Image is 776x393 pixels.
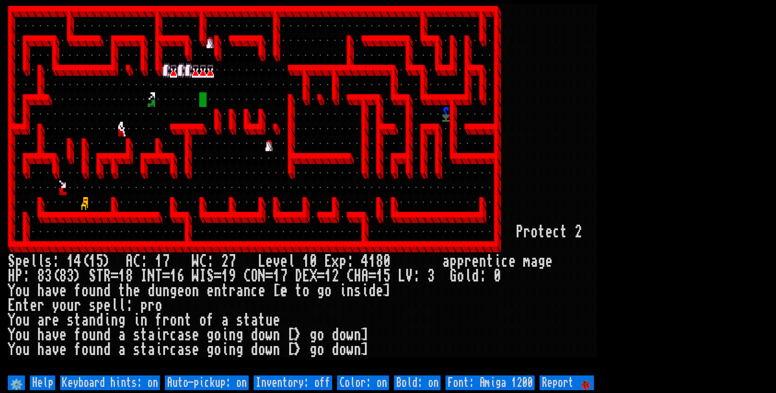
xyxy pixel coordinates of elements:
[37,298,45,313] div: r
[184,313,192,328] div: t
[59,342,67,357] div: e
[207,313,214,328] div: f
[243,269,251,284] div: C
[148,269,155,284] div: N
[251,269,258,284] div: O
[140,328,148,342] div: t
[192,269,199,284] div: W
[479,269,486,284] div: :
[177,284,184,298] div: e
[170,313,177,328] div: o
[30,298,37,313] div: e
[531,254,538,269] div: a
[15,298,22,313] div: n
[221,284,229,298] div: t
[118,298,126,313] div: l
[15,328,22,342] div: o
[155,328,162,342] div: i
[221,313,229,328] div: a
[177,328,184,342] div: a
[310,254,317,269] div: 0
[162,342,170,357] div: r
[162,313,170,328] div: r
[254,375,332,390] input: Inventory: off
[207,342,214,357] div: g
[59,298,67,313] div: o
[310,269,317,284] div: X
[59,284,67,298] div: e
[8,342,15,357] div: Y
[346,328,354,342] div: w
[236,313,243,328] div: s
[162,328,170,342] div: r
[317,269,324,284] div: =
[155,284,162,298] div: u
[337,375,389,390] input: Color: on
[494,269,501,284] div: 0
[575,225,582,239] div: 2
[96,342,103,357] div: n
[310,328,317,342] div: g
[126,298,133,313] div: :
[207,254,214,269] div: :
[383,254,391,269] div: 0
[354,284,361,298] div: s
[295,269,302,284] div: D
[60,375,160,390] input: Keyboard hints: on
[317,284,324,298] div: g
[140,254,148,269] div: :
[111,269,118,284] div: =
[280,254,288,269] div: e
[8,298,15,313] div: E
[538,254,545,269] div: g
[553,225,560,239] div: c
[361,269,369,284] div: A
[103,298,111,313] div: e
[162,269,170,284] div: =
[37,313,45,328] div: a
[59,328,67,342] div: e
[207,284,214,298] div: e
[103,313,111,328] div: i
[89,328,96,342] div: u
[155,298,162,313] div: o
[214,284,221,298] div: n
[22,313,30,328] div: u
[67,269,74,284] div: 3
[295,284,302,298] div: t
[133,342,140,357] div: s
[81,313,89,328] div: a
[177,342,184,357] div: a
[118,328,126,342] div: a
[236,328,243,342] div: g
[258,328,265,342] div: o
[405,269,413,284] div: V
[361,328,369,342] div: ]
[339,342,346,357] div: o
[324,269,332,284] div: 1
[22,298,30,313] div: t
[516,225,523,239] div: P
[531,225,538,239] div: o
[295,328,302,342] div: >
[30,254,37,269] div: l
[383,269,391,284] div: 5
[45,284,52,298] div: a
[126,284,133,298] div: h
[52,342,59,357] div: v
[148,342,155,357] div: a
[361,284,369,298] div: i
[501,254,508,269] div: c
[177,269,184,284] div: 6
[81,284,89,298] div: o
[170,284,177,298] div: g
[346,342,354,357] div: w
[111,313,118,328] div: n
[140,342,148,357] div: t
[229,328,236,342] div: n
[89,298,96,313] div: s
[376,284,383,298] div: e
[273,313,280,328] div: e
[81,342,89,357] div: o
[52,284,59,298] div: v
